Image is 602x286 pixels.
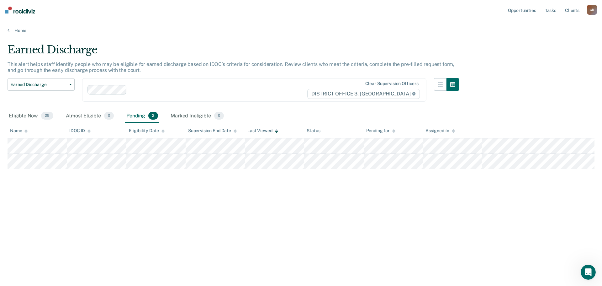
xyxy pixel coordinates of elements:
div: Eligibility Date [129,128,165,133]
div: Marked Ineligible0 [169,109,225,123]
span: 0 [214,112,224,120]
div: Last Viewed [247,128,278,133]
div: Earned Discharge [8,43,459,61]
span: 2 [148,112,158,120]
iframe: Intercom live chat [581,265,596,280]
div: Supervision End Date [188,128,237,133]
span: Earned Discharge [10,82,67,87]
div: Pending2 [125,109,159,123]
p: This alert helps staff identify people who may be eligible for earned discharge based on IDOC’s c... [8,61,454,73]
div: Eligible Now29 [8,109,55,123]
div: Assigned to [425,128,455,133]
button: GR [587,5,597,15]
div: Pending for [366,128,395,133]
div: IDOC ID [69,128,91,133]
span: 0 [104,112,114,120]
a: Home [8,28,594,33]
div: G R [587,5,597,15]
button: Earned Discharge [8,78,75,91]
div: Name [10,128,28,133]
div: Status [307,128,320,133]
div: Almost Eligible0 [65,109,115,123]
span: DISTRICT OFFICE 3, [GEOGRAPHIC_DATA] [307,89,420,99]
span: 29 [41,112,53,120]
img: Recidiviz [5,7,35,13]
div: Clear supervision officers [365,81,419,86]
